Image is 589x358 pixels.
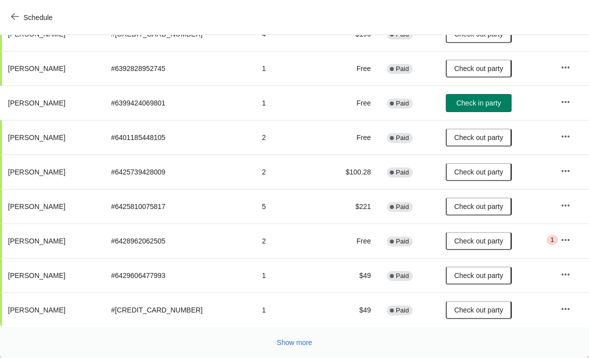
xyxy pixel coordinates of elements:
td: # 6392828952745 [103,51,254,85]
span: 1 [551,236,554,244]
button: Check in party [446,94,512,112]
button: Check out party [446,232,512,250]
td: 5 [254,189,321,223]
td: $49 [321,258,379,292]
span: Show more [277,338,312,346]
span: [PERSON_NAME] [8,64,65,72]
span: Check out party [454,271,503,279]
td: $100.28 [321,154,379,189]
td: # 6401185448105 [103,120,254,154]
td: # 6425739428009 [103,154,254,189]
span: [PERSON_NAME] [8,202,65,210]
td: 2 [254,154,321,189]
span: [PERSON_NAME] [8,237,65,245]
button: Check out party [446,197,512,215]
td: 1 [254,51,321,85]
td: 2 [254,223,321,258]
span: Paid [396,272,409,280]
span: Paid [396,168,409,176]
button: Check out party [446,266,512,284]
td: # 6399424069801 [103,85,254,120]
td: Free [321,51,379,85]
td: Free [321,120,379,154]
button: Check out party [446,163,512,181]
td: Free [321,223,379,258]
td: # 6425810075817 [103,189,254,223]
td: $49 [321,292,379,327]
button: Check out party [446,301,512,319]
td: Free [321,85,379,120]
button: Show more [273,333,316,351]
span: [PERSON_NAME] [8,133,65,141]
span: Paid [396,237,409,245]
span: [PERSON_NAME] [8,271,65,279]
span: Paid [396,203,409,211]
span: Paid [396,65,409,73]
span: Paid [396,99,409,107]
span: Check out party [454,306,503,314]
td: 2 [254,120,321,154]
button: Check out party [446,59,512,77]
td: # 6429606477993 [103,258,254,292]
td: 1 [254,85,321,120]
td: # 6428962062505 [103,223,254,258]
span: Check out party [454,64,503,72]
span: Check out party [454,202,503,210]
button: Check out party [446,128,512,146]
button: Schedule [5,8,60,26]
span: Schedule [23,13,52,21]
td: # [CREDIT_CARD_NUMBER] [103,292,254,327]
span: Check in party [456,99,501,107]
span: Paid [396,134,409,142]
td: 1 [254,258,321,292]
span: [PERSON_NAME] [8,306,65,314]
span: [PERSON_NAME] [8,168,65,176]
span: Paid [396,306,409,314]
span: Check out party [454,168,503,176]
span: Check out party [454,133,503,141]
span: Check out party [454,237,503,245]
span: [PERSON_NAME] [8,99,65,107]
td: $221 [321,189,379,223]
td: 1 [254,292,321,327]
